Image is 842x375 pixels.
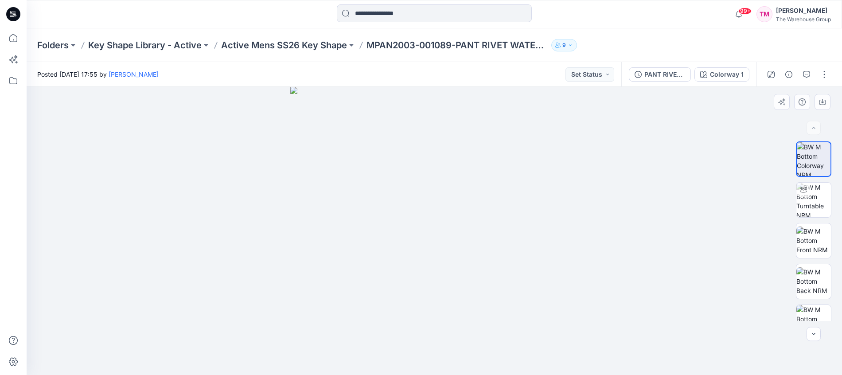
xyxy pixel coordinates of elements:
[756,6,772,22] div: TM
[109,70,159,78] a: [PERSON_NAME]
[776,16,831,23] div: The Warehouse Group
[290,87,578,375] img: eyJhbGciOiJIUzI1NiIsImtpZCI6IjAiLCJzbHQiOiJzZXMiLCJ0eXAiOiJKV1QifQ.eyJkYXRhIjp7InR5cGUiOiJzdG9yYW...
[551,39,577,51] button: 9
[796,305,831,340] img: BW M Bottom Front CloseUp NRM
[629,67,691,82] button: PANT RIVET WATER RESISTANT-MPAN2003-001089
[738,8,752,15] span: 99+
[37,39,69,51] a: Folders
[694,67,749,82] button: Colorway 1
[710,70,744,79] div: Colorway 1
[796,227,831,254] img: BW M Bottom Front NRM
[776,5,831,16] div: [PERSON_NAME]
[782,67,796,82] button: Details
[366,39,548,51] p: MPAN2003-001089-PANT RIVET WATER RESISTANT
[797,142,830,176] img: BW M Bottom Colorway NRM
[796,183,831,217] img: BW M Bottom Turntable NRM
[644,70,685,79] div: PANT RIVET WATER RESISTANT-MPAN2003-001089
[37,70,159,79] span: Posted [DATE] 17:55 by
[88,39,202,51] a: Key Shape Library - Active
[796,267,831,295] img: BW M Bottom Back NRM
[221,39,347,51] a: Active Mens SS26 Key Shape
[562,40,566,50] p: 9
